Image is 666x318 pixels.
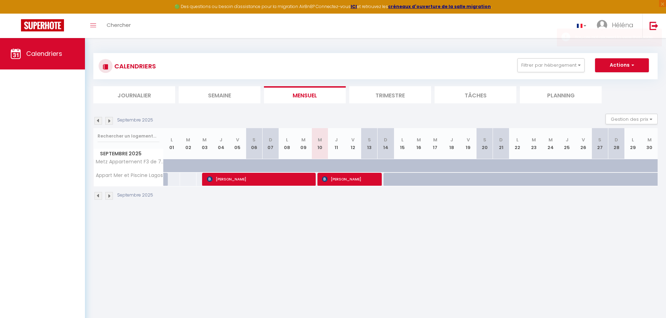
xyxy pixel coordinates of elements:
th: 30 [641,128,658,159]
abbr: M [301,136,306,143]
th: 13 [361,128,378,159]
abbr: M [417,136,421,143]
abbr: D [384,136,387,143]
abbr: V [582,136,585,143]
th: 15 [394,128,410,159]
th: 26 [575,128,592,159]
div: You are not allowed to view this page [575,34,654,41]
th: 02 [180,128,196,159]
abbr: J [335,136,338,143]
abbr: M [202,136,207,143]
abbr: S [483,136,486,143]
abbr: M [549,136,553,143]
abbr: L [516,136,518,143]
span: Chercher [107,21,131,29]
span: Metz Appartement F3 de 74 m2 [95,159,165,164]
span: Calendriers [26,49,62,58]
a: ICI [351,3,357,9]
abbr: S [598,136,601,143]
abbr: D [269,136,272,143]
th: 11 [328,128,345,159]
th: 29 [625,128,641,159]
abbr: D [615,136,618,143]
th: 08 [279,128,295,159]
input: Rechercher un logement... [98,130,159,142]
abbr: M [647,136,652,143]
span: Septembre 2025 [94,149,163,159]
span: Appart Mer et Piscine Lagos [95,173,163,178]
button: Filtrer par hébergement [517,58,585,72]
abbr: L [171,136,173,143]
abbr: V [351,136,355,143]
abbr: D [499,136,503,143]
th: 16 [410,128,427,159]
abbr: L [401,136,403,143]
abbr: S [252,136,256,143]
span: [PERSON_NAME] [322,172,377,186]
th: 09 [295,128,311,159]
p: Septembre 2025 [117,192,153,199]
img: logout [650,21,658,30]
li: Mensuel [264,86,346,103]
th: 06 [246,128,262,159]
abbr: M [433,136,437,143]
a: Chercher [101,14,136,38]
th: 04 [213,128,229,159]
th: 28 [608,128,624,159]
th: 07 [262,128,279,159]
abbr: M [532,136,536,143]
th: 18 [443,128,460,159]
th: 03 [196,128,213,159]
abbr: S [368,136,371,143]
th: 12 [345,128,361,159]
img: Super Booking [21,19,64,31]
th: 22 [509,128,526,159]
li: Semaine [179,86,260,103]
th: 24 [542,128,559,159]
th: 21 [493,128,509,159]
li: Tâches [435,86,516,103]
th: 27 [592,128,608,159]
abbr: L [632,136,634,143]
span: [PERSON_NAME] [207,172,311,186]
th: 23 [526,128,542,159]
li: Planning [520,86,602,103]
abbr: J [220,136,222,143]
button: Actions [595,58,649,72]
a: créneaux d'ouverture de la salle migration [388,3,491,9]
abbr: M [186,136,190,143]
abbr: V [467,136,470,143]
li: Trimestre [349,86,431,103]
button: Gestion des prix [606,114,658,124]
abbr: V [236,136,239,143]
th: 05 [229,128,246,159]
p: Septembre 2025 [117,117,153,124]
abbr: J [450,136,453,143]
a: ... Héléna [592,14,642,38]
th: 01 [164,128,180,159]
th: 17 [427,128,443,159]
th: 14 [378,128,394,159]
th: 20 [477,128,493,159]
abbr: J [566,136,568,143]
th: 25 [559,128,575,159]
button: Ouvrir le widget de chat LiveChat [6,3,27,24]
th: 10 [311,128,328,159]
span: Héléna [612,21,633,29]
abbr: M [318,136,322,143]
li: Journalier [93,86,175,103]
img: ... [597,20,607,30]
h3: CALENDRIERS [113,58,156,74]
abbr: L [286,136,288,143]
th: 19 [460,128,476,159]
